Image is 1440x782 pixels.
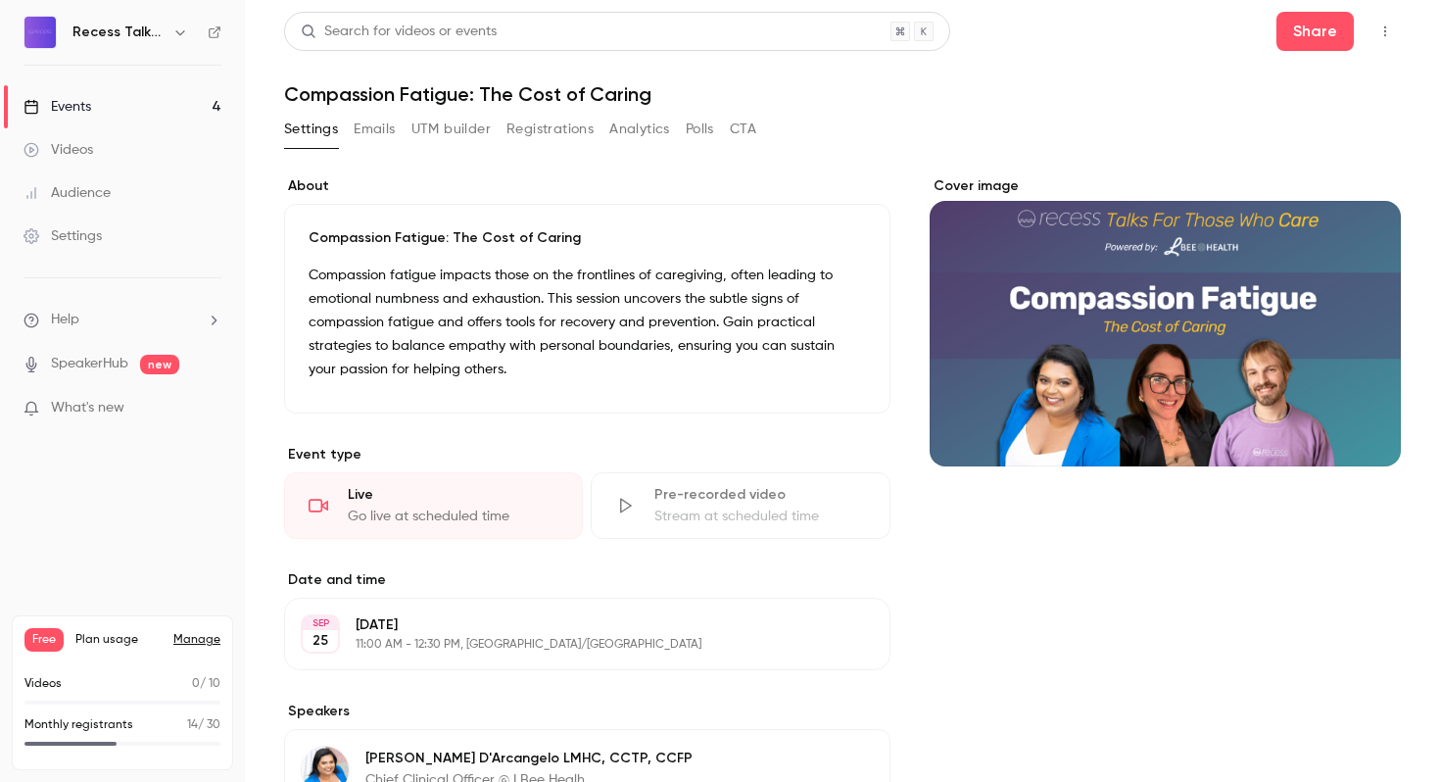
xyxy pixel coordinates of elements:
[365,749,763,768] p: [PERSON_NAME] D'Arcangelo LMHC, CCTP, CCFP
[348,507,558,526] div: Go live at scheduled time
[1276,12,1354,51] button: Share
[24,183,111,203] div: Audience
[51,354,128,374] a: SpeakerHub
[284,445,890,464] p: Event type
[192,675,220,693] p: / 10
[309,228,866,248] p: Compassion Fatigue: The Cost of Caring
[356,615,787,635] p: [DATE]
[192,678,200,690] span: 0
[930,176,1401,466] section: Cover image
[51,398,124,418] span: What's new
[72,23,165,42] h6: Recess Talks For Those Who Care
[730,114,756,145] button: CTA
[348,485,558,505] div: Live
[24,628,64,652] span: Free
[24,675,62,693] p: Videos
[686,114,714,145] button: Polls
[51,310,79,330] span: Help
[24,226,102,246] div: Settings
[187,716,220,734] p: / 30
[309,264,866,381] p: Compassion fatigue impacts those on the frontlines of caregiving, often leading to emotional numb...
[411,114,491,145] button: UTM builder
[187,719,198,731] span: 14
[24,716,133,734] p: Monthly registrants
[654,507,865,526] div: Stream at scheduled time
[354,114,395,145] button: Emails
[284,702,890,721] label: Speakers
[284,82,1401,106] h1: Compassion Fatigue: The Cost of Caring
[24,17,56,48] img: Recess Talks For Those Who Care
[284,176,890,196] label: About
[312,631,328,651] p: 25
[356,637,787,653] p: 11:00 AM - 12:30 PM, [GEOGRAPHIC_DATA]/[GEOGRAPHIC_DATA]
[173,632,220,648] a: Manage
[506,114,594,145] button: Registrations
[591,472,889,539] div: Pre-recorded videoStream at scheduled time
[24,310,221,330] li: help-dropdown-opener
[24,97,91,117] div: Events
[930,176,1401,196] label: Cover image
[198,400,221,417] iframe: Noticeable Trigger
[301,22,497,42] div: Search for videos or events
[654,485,865,505] div: Pre-recorded video
[284,570,890,590] label: Date and time
[303,616,338,630] div: SEP
[284,472,583,539] div: LiveGo live at scheduled time
[75,632,162,648] span: Plan usage
[24,140,93,160] div: Videos
[140,355,179,374] span: new
[609,114,670,145] button: Analytics
[284,114,338,145] button: Settings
